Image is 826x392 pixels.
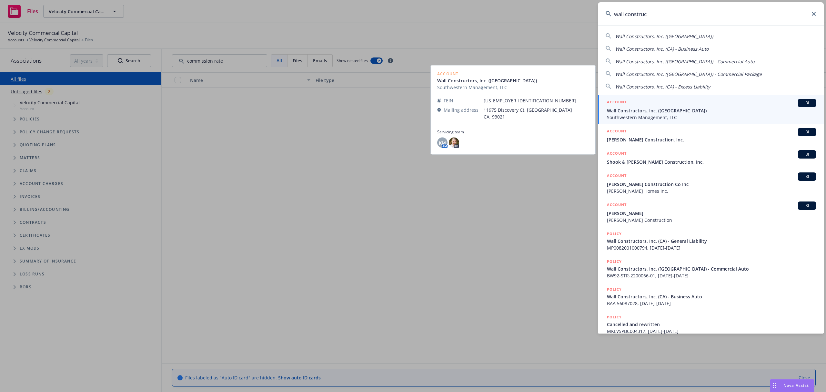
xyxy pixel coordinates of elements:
span: Wall Constructors, Inc. ([GEOGRAPHIC_DATA]) - Commercial Auto [607,265,816,272]
h5: ACCOUNT [607,201,627,209]
span: Nova Assist [783,383,809,388]
h5: ACCOUNT [607,150,627,158]
span: Cancelled and rewritten [607,321,816,328]
h5: POLICY [607,231,622,237]
h5: ACCOUNT [607,128,627,136]
span: Wall Constructors, Inc. (CA) - General Liability [607,238,816,244]
a: ACCOUNTBIWall Constructors, Inc. ([GEOGRAPHIC_DATA])Southwestern Management, LLC [598,95,824,124]
span: [PERSON_NAME] Construction [607,217,816,223]
div: Drag to move [770,379,778,392]
span: Wall Constructors, Inc. ([GEOGRAPHIC_DATA]) - Commercial Package [615,71,762,77]
span: BI [801,129,813,135]
span: BAA 56087028, [DATE]-[DATE] [607,300,816,307]
a: ACCOUNTBI[PERSON_NAME][PERSON_NAME] Construction [598,198,824,227]
h5: POLICY [607,314,622,320]
span: Wall Constructors, Inc. ([GEOGRAPHIC_DATA]) [607,107,816,114]
h5: ACCOUNT [607,172,627,180]
span: [PERSON_NAME] Homes Inc. [607,188,816,194]
a: POLICYWall Constructors, Inc. (CA) - General LiabilityMP0082001000794, [DATE]-[DATE] [598,227,824,255]
span: [PERSON_NAME] Construction Co Inc [607,181,816,188]
a: ACCOUNTBIShook & [PERSON_NAME] Construction, Inc. [598,147,824,169]
a: POLICYCancelled and rewrittenMKLV5PBC004317, [DATE]-[DATE] [598,310,824,338]
span: [PERSON_NAME] [607,210,816,217]
span: [PERSON_NAME] Construction, Inc. [607,136,816,143]
span: BW92-STR-2200066-01, [DATE]-[DATE] [607,272,816,279]
span: Wall Constructors, Inc. (CA) - Business Auto [615,46,709,52]
button: Nova Assist [770,379,814,392]
input: Search... [598,2,824,26]
span: MKLV5PBC004317, [DATE]-[DATE] [607,328,816,335]
span: Wall Constructors, Inc. ([GEOGRAPHIC_DATA]) - Commercial Auto [615,58,754,65]
h5: POLICY [607,286,622,293]
span: BI [801,203,813,209]
span: BI [801,100,813,106]
span: BI [801,151,813,157]
span: BI [801,174,813,180]
span: Wall Constructors, Inc. ([GEOGRAPHIC_DATA]) [615,33,713,39]
span: Shook & [PERSON_NAME] Construction, Inc. [607,159,816,165]
h5: ACCOUNT [607,99,627,107]
span: MP0082001000794, [DATE]-[DATE] [607,244,816,251]
a: POLICYWall Constructors, Inc. ([GEOGRAPHIC_DATA]) - Commercial AutoBW92-STR-2200066-01, [DATE]-[D... [598,255,824,283]
a: ACCOUNTBI[PERSON_NAME] Construction Co Inc[PERSON_NAME] Homes Inc. [598,169,824,198]
h5: POLICY [607,258,622,265]
a: ACCOUNTBI[PERSON_NAME] Construction, Inc. [598,124,824,147]
span: Wall Constructors, Inc. (CA) - Excess Liability [615,84,710,90]
a: POLICYWall Constructors, Inc. (CA) - Business AutoBAA 56087028, [DATE]-[DATE] [598,283,824,310]
span: Southwestern Management, LLC [607,114,816,121]
span: Wall Constructors, Inc. (CA) - Business Auto [607,293,816,300]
